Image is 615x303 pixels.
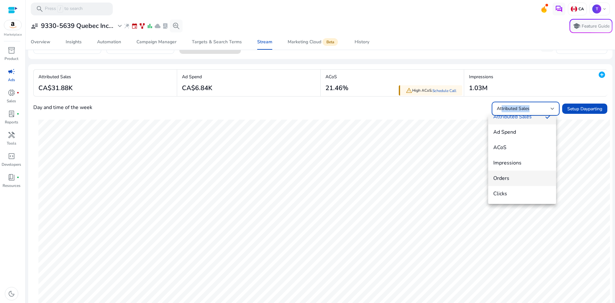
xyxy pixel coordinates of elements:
span: Orders [493,175,551,182]
span: Ad Spend [493,129,551,136]
span: Attributed Sales [493,113,540,120]
span: Clicks [493,190,551,197]
span: ACoS [493,144,551,151]
span: Impressions [493,159,551,166]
